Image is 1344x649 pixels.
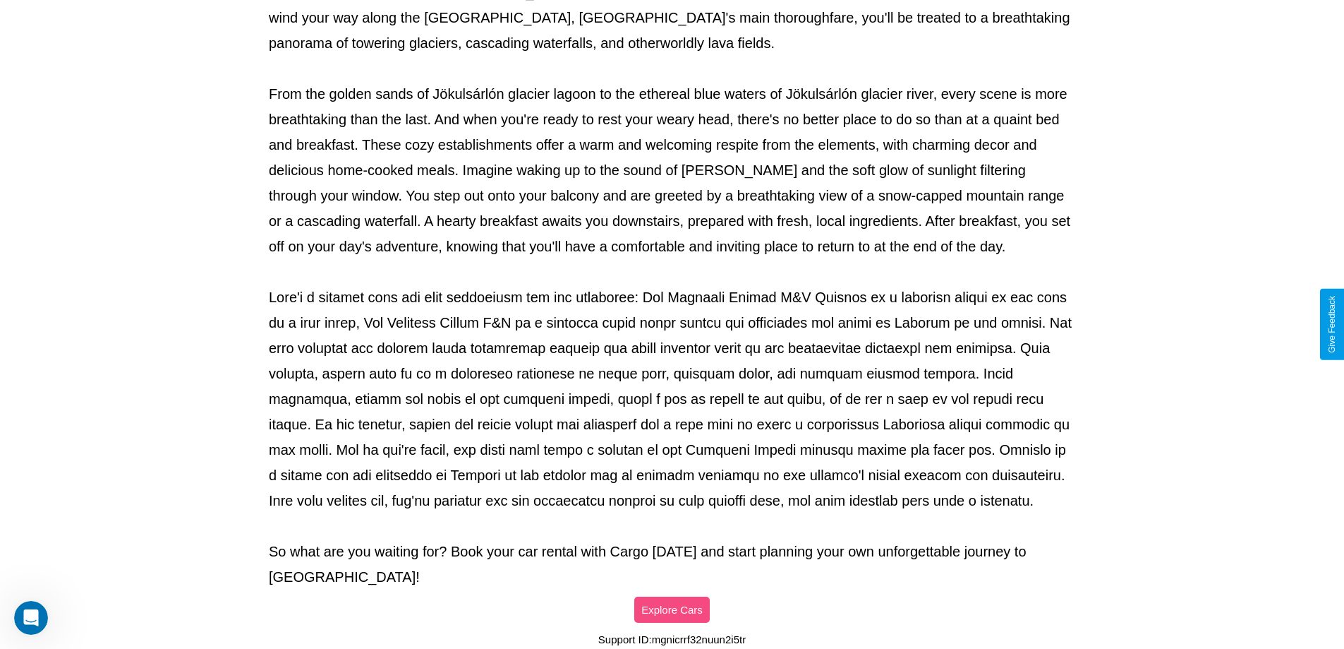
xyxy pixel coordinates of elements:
[14,601,48,635] iframe: Intercom live chat
[634,597,710,623] button: Explore Cars
[1327,296,1337,353] div: Give Feedback
[598,630,746,649] p: Support ID: mgnicrrf32nuun2i5tr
